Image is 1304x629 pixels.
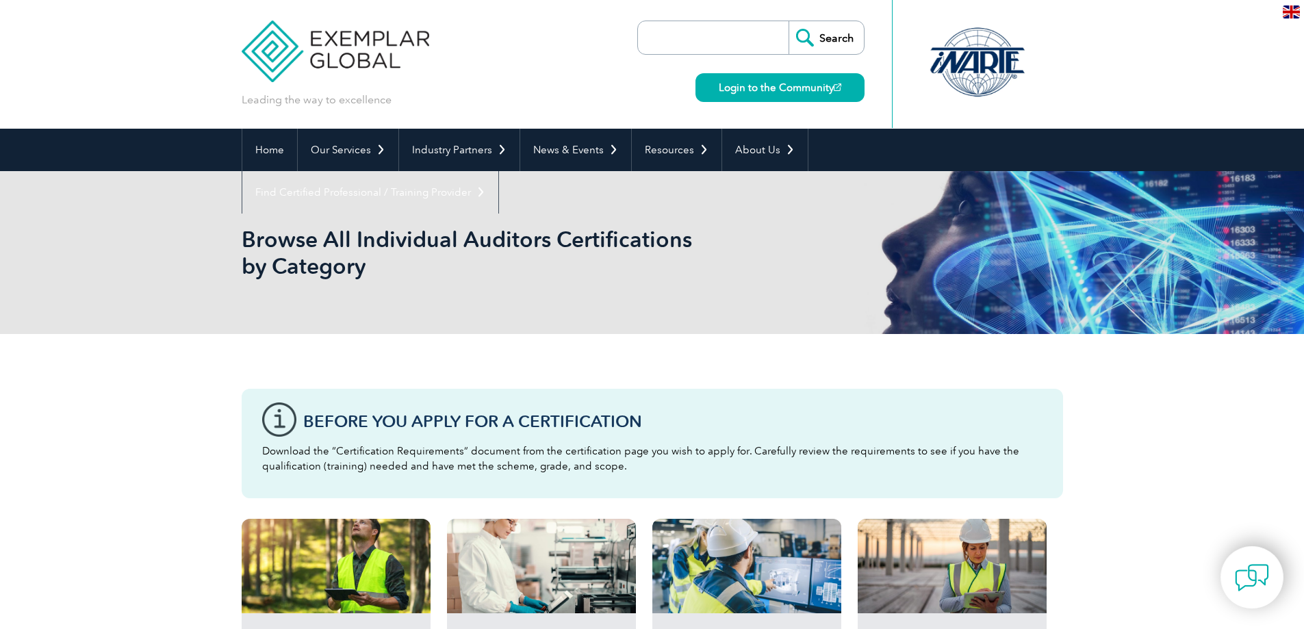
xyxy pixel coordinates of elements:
a: Find Certified Professional / Training Provider [242,171,498,214]
a: Our Services [298,129,398,171]
a: Industry Partners [399,129,520,171]
a: Login to the Community [695,73,865,102]
img: en [1283,5,1300,18]
a: About Us [722,129,808,171]
img: open_square.png [834,84,841,91]
input: Search [789,21,864,54]
a: Home [242,129,297,171]
p: Leading the way to excellence [242,92,392,107]
a: Resources [632,129,721,171]
h1: Browse All Individual Auditors Certifications by Category [242,226,767,279]
a: News & Events [520,129,631,171]
img: contact-chat.png [1235,561,1269,595]
h3: Before You Apply For a Certification [303,413,1043,430]
p: Download the “Certification Requirements” document from the certification page you wish to apply ... [262,444,1043,474]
